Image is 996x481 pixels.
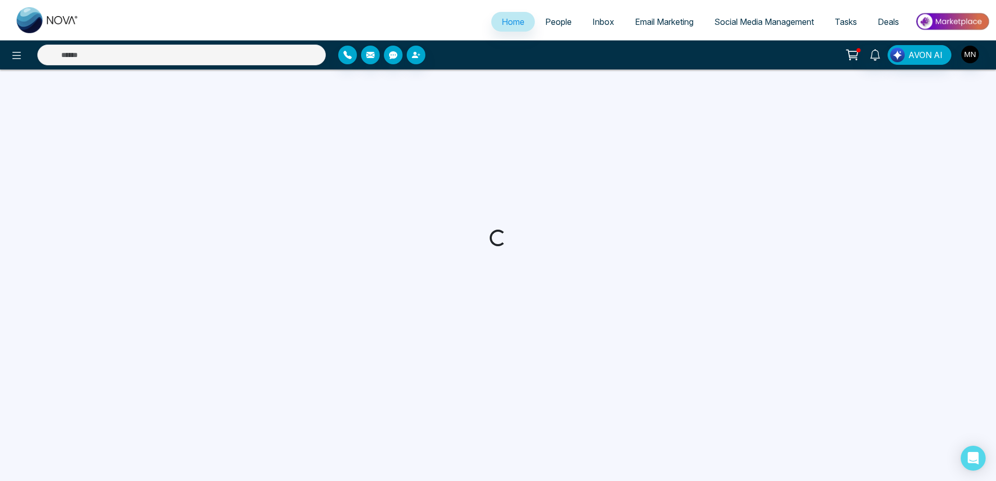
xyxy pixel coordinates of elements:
[491,12,535,32] a: Home
[592,17,614,27] span: Inbox
[545,17,572,27] span: People
[961,46,979,63] img: User Avatar
[714,17,814,27] span: Social Media Management
[824,12,867,32] a: Tasks
[890,48,905,62] img: Lead Flow
[835,17,857,27] span: Tasks
[625,12,704,32] a: Email Marketing
[535,12,582,32] a: People
[17,7,79,33] img: Nova CRM Logo
[502,17,524,27] span: Home
[867,12,909,32] a: Deals
[908,49,943,61] span: AVON AI
[582,12,625,32] a: Inbox
[704,12,824,32] a: Social Media Management
[961,446,986,471] div: Open Intercom Messenger
[878,17,899,27] span: Deals
[888,45,951,65] button: AVON AI
[635,17,694,27] span: Email Marketing
[915,10,990,33] img: Market-place.gif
